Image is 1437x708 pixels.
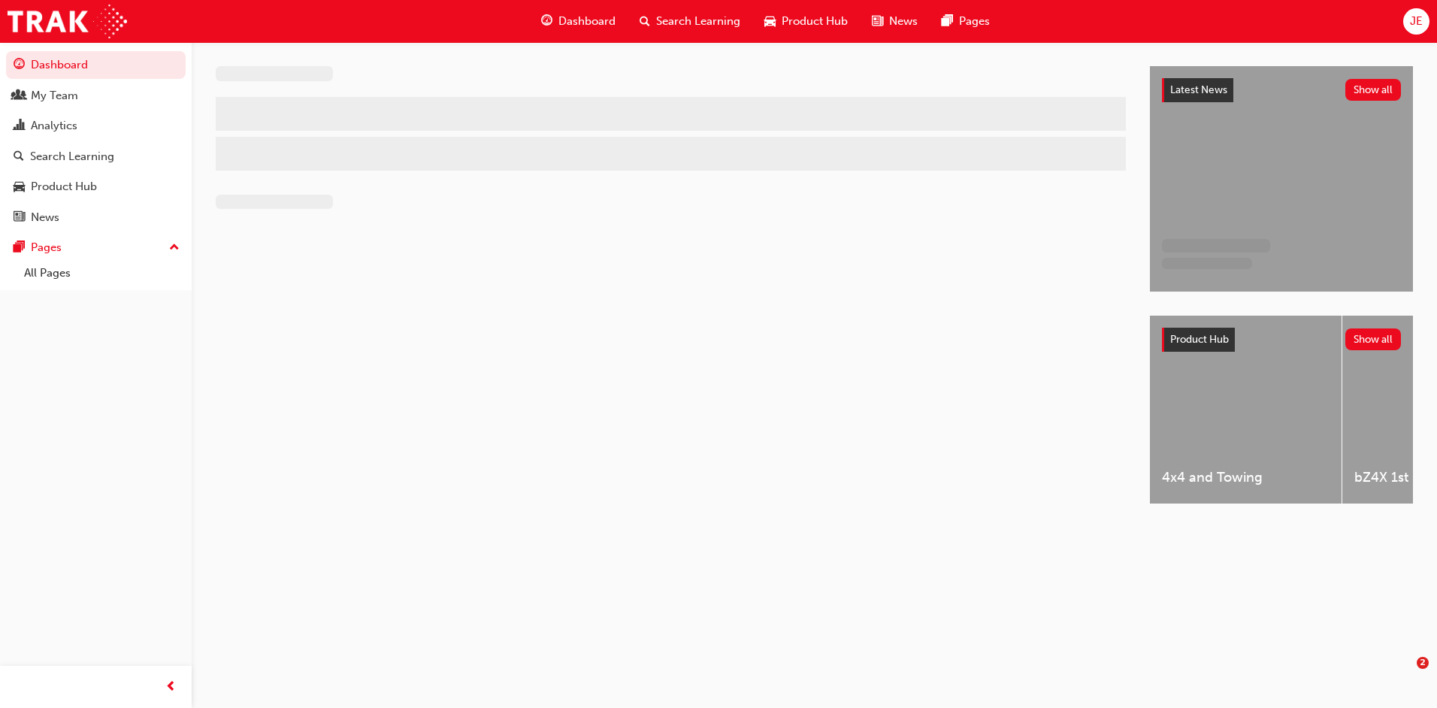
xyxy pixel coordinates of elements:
[31,178,97,195] div: Product Hub
[1345,79,1402,101] button: Show all
[6,204,186,231] a: News
[1403,8,1429,35] button: JE
[942,12,953,31] span: pages-icon
[1162,78,1401,102] a: Latest NewsShow all
[1417,657,1429,669] span: 2
[169,238,180,258] span: up-icon
[14,180,25,194] span: car-icon
[1410,13,1423,30] span: JE
[31,117,77,135] div: Analytics
[14,120,25,133] span: chart-icon
[752,6,860,37] a: car-iconProduct Hub
[6,234,186,262] button: Pages
[6,51,186,79] a: Dashboard
[14,89,25,103] span: people-icon
[860,6,930,37] a: news-iconNews
[31,87,78,104] div: My Team
[782,13,848,30] span: Product Hub
[14,211,25,225] span: news-icon
[930,6,1002,37] a: pages-iconPages
[656,13,740,30] span: Search Learning
[889,13,918,30] span: News
[558,13,616,30] span: Dashboard
[628,6,752,37] a: search-iconSearch Learning
[14,150,24,164] span: search-icon
[1170,333,1229,346] span: Product Hub
[529,6,628,37] a: guage-iconDashboard
[541,12,552,31] span: guage-icon
[14,59,25,72] span: guage-icon
[14,241,25,255] span: pages-icon
[1345,328,1402,350] button: Show all
[872,12,883,31] span: news-icon
[31,209,59,226] div: News
[1150,316,1342,504] a: 4x4 and Towing
[18,262,186,285] a: All Pages
[6,112,186,140] a: Analytics
[640,12,650,31] span: search-icon
[6,48,186,234] button: DashboardMy TeamAnalyticsSearch LearningProduct HubNews
[165,678,177,697] span: prev-icon
[30,148,114,165] div: Search Learning
[31,239,62,256] div: Pages
[1170,83,1227,96] span: Latest News
[6,173,186,201] a: Product Hub
[1386,657,1422,693] iframe: Intercom live chat
[764,12,776,31] span: car-icon
[8,5,127,38] img: Trak
[1162,328,1401,352] a: Product HubShow all
[959,13,990,30] span: Pages
[6,82,186,110] a: My Team
[1162,469,1330,486] span: 4x4 and Towing
[6,143,186,171] a: Search Learning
